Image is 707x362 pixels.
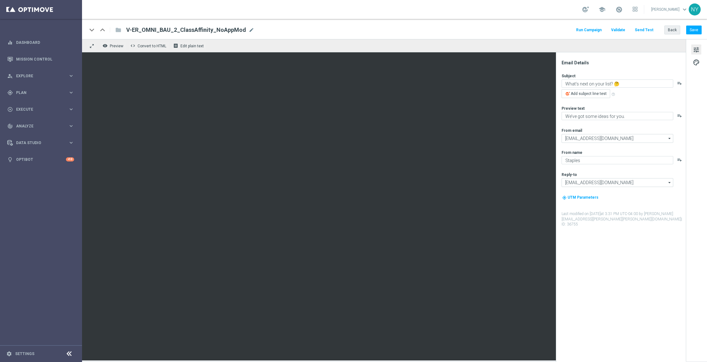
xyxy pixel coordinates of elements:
i: keyboard_arrow_right [68,73,74,79]
div: +10 [66,157,74,161]
a: [PERSON_NAME]keyboard_arrow_down [651,5,689,14]
i: keyboard_arrow_right [68,106,74,112]
button: playlist_add [677,81,682,86]
i: keyboard_arrow_right [68,90,74,96]
span: Explore [16,74,68,78]
button: palette [691,57,701,67]
button: Back [664,26,680,34]
i: remove_red_eye [103,43,108,48]
button: Send Test [634,26,654,34]
a: Settings [15,352,34,356]
span: Data Studio [16,141,68,145]
button: receipt Edit plain text [172,42,207,50]
span: keyboard_arrow_down [681,6,688,13]
span: V-ER_OMNI_BAU_2_ClassAffinity_NoAppMod [126,26,246,34]
div: NY [689,3,701,15]
span: help_outline [611,92,615,96]
button: Data Studio keyboard_arrow_right [7,140,74,145]
button: Add subject line test [562,89,610,98]
span: Validate [611,28,625,32]
button: playlist_add [677,113,682,118]
button: Mission Control [7,57,74,62]
span: Plan [16,91,68,95]
button: Validate [610,26,626,34]
span: mode_edit [249,27,254,33]
div: Execute [7,107,68,112]
span: school [598,6,605,13]
div: Email Details [562,60,685,66]
label: From name [562,150,582,155]
span: tune [693,46,700,54]
a: Dashboard [16,34,74,51]
span: palette [693,58,700,67]
span: Analyze [16,124,68,128]
div: Data Studio [7,140,68,146]
i: play_circle_outline [7,107,13,112]
button: remove_red_eye Preview [101,42,126,50]
span: code [130,43,135,48]
button: person_search Explore keyboard_arrow_right [7,73,74,79]
input: Select [562,178,673,187]
button: gps_fixed Plan keyboard_arrow_right [7,90,74,95]
i: keyboard_arrow_right [68,123,74,129]
div: Explore [7,73,68,79]
i: arrow_drop_down [667,134,673,143]
label: Last modified on [DATE] at 3:31 PM UTC-04:00 by [PERSON_NAME][EMAIL_ADDRESS][PERSON_NAME][PERSON_... [562,211,685,227]
span: Execute [16,108,68,111]
span: Add subject line test [571,91,607,96]
div: Optibot [7,151,74,168]
span: Convert to HTML [138,44,166,48]
a: Optibot [16,151,66,168]
i: receipt [173,43,178,48]
label: Reply-to [562,172,577,177]
input: Select [562,134,673,143]
i: my_location [562,196,567,200]
button: equalizer Dashboard [7,40,74,45]
a: Mission Control [16,51,74,67]
label: From email [562,128,582,133]
span: UTM Parameters [568,195,598,200]
i: gps_fixed [7,90,13,96]
div: Plan [7,90,68,96]
div: Dashboard [7,34,74,51]
button: my_location UTM Parameters [562,194,599,201]
button: track_changes Analyze keyboard_arrow_right [7,124,74,129]
i: equalizer [7,40,13,45]
div: Analyze [7,123,68,129]
span: Preview [110,44,123,48]
label: Preview text [562,106,585,111]
label: Subject [562,73,575,79]
button: play_circle_outline Execute keyboard_arrow_right [7,107,74,112]
i: settings [6,351,12,357]
i: arrow_drop_down [667,178,673,187]
button: playlist_add [677,157,682,162]
button: Run Campaign [575,26,603,34]
i: person_search [7,73,13,79]
button: tune [691,44,701,55]
button: Save [686,26,702,34]
div: Mission Control [7,51,74,67]
i: track_changes [7,123,13,129]
i: lightbulb [7,157,13,162]
img: optiGenie.svg [566,91,570,96]
button: lightbulb Optibot +10 [7,157,74,162]
button: code Convert to HTML [129,42,169,50]
i: keyboard_arrow_right [68,140,74,146]
span: Edit plain text [180,44,204,48]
